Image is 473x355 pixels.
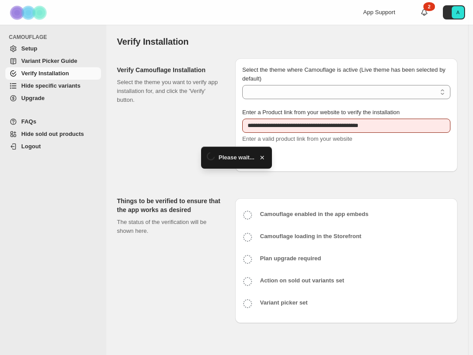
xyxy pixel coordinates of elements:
span: Hide specific variants [21,82,81,89]
b: Variant picker set [260,299,308,306]
img: Camouflage [7,0,51,25]
a: Logout [5,140,101,153]
b: Camouflage loading in the Storefront [260,233,361,239]
h2: Verify Camouflage Installation [117,66,221,74]
a: Variant Picker Guide [5,55,101,67]
div: 2 [423,2,435,11]
b: Plan upgrade required [260,255,321,262]
span: Upgrade [21,95,45,101]
span: Enter a valid product link from your website [242,135,353,142]
span: Select the theme where Camouflage is active (Live theme has been selected by default) [242,66,446,82]
span: Avatar with initials A [452,6,464,19]
span: Please wait... [219,153,255,162]
a: Setup [5,42,101,55]
span: FAQs [21,118,36,125]
span: Enter a Product link from your website to verify the installation [242,109,400,116]
span: Logout [21,143,41,150]
p: Select the theme you want to verify app installation for, and click the 'Verify' button. [117,78,221,104]
span: Verify Installation [21,70,69,77]
span: App Support [363,9,395,15]
text: A [456,10,460,15]
a: Upgrade [5,92,101,104]
a: FAQs [5,116,101,128]
span: Variant Picker Guide [21,58,77,64]
p: The status of the verification will be shown here. [117,218,221,235]
a: Hide specific variants [5,80,101,92]
a: Hide sold out products [5,128,101,140]
b: Camouflage enabled in the app embeds [260,211,368,217]
a: Verify Installation [5,67,101,80]
a: 2 [420,8,429,17]
h2: Things to be verified to ensure that the app works as desired [117,197,221,214]
span: Setup [21,45,37,52]
button: Avatar with initials A [443,5,465,19]
span: Hide sold out products [21,131,84,137]
span: Verify Installation [117,37,189,46]
span: CAMOUFLAGE [9,34,102,41]
b: Action on sold out variants set [260,277,344,284]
